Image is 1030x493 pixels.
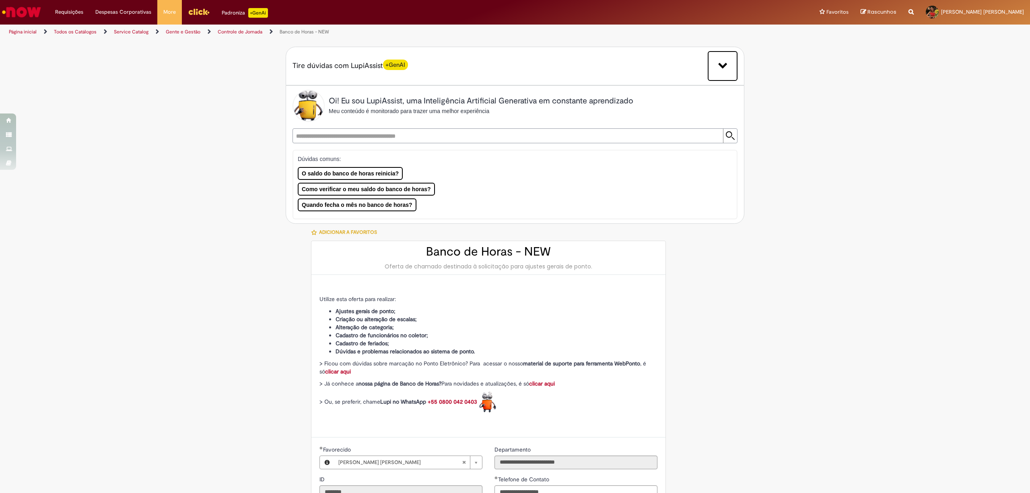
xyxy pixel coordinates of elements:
div: Oferta de chamado destinada à solicitação para ajustes gerais de ponto. [319,262,657,270]
a: Página inicial [9,29,37,35]
p: > Ou, se preferir, chame [319,392,657,413]
span: [PERSON_NAME] [PERSON_NAME] [941,8,1024,15]
p: > Ficou com dúvidas sobre marcação no Ponto Eletrônico? Para acessar o nosso , é só [319,359,657,375]
span: Despesas Corporativas [95,8,151,16]
span: Favoritos [826,8,849,16]
span: Rascunhos [867,8,896,16]
span: Necessários - Favorecido [323,446,352,453]
img: click_logo_yellow_360x200.png [188,6,210,18]
span: [PERSON_NAME] [PERSON_NAME] [338,456,462,469]
input: Departamento [494,456,657,469]
span: Obrigatório Preenchido [494,476,498,479]
abbr: Limpar campo Favorecido [458,456,470,469]
span: Adicionar a Favoritos [319,229,377,235]
a: Controle de Jornada [218,29,262,35]
strong: nossa página de Banco de Horas? [358,380,441,387]
a: Banco de Horas - NEW [280,29,329,35]
button: Como verificar o meu saldo do banco de horas? [298,183,435,196]
strong: Ajustes gerais de ponto; [336,307,396,315]
label: Somente leitura - ID [319,475,326,483]
h2: Oi! Eu sou LupiAssist, uma Inteligência Artificial Generativa em constante aprendizado [329,97,633,105]
a: Service Catalog [114,29,148,35]
span: Requisições [55,8,83,16]
p: +GenAi [248,8,268,18]
strong: Cadastro de funcionários no coletor; [336,332,428,339]
h2: Banco de Horas - NEW [319,245,657,258]
img: Lupi [293,90,325,122]
button: Favorecido, Visualizar este registro Sabrina Franca Barbosa [320,456,334,469]
p: > Já conhece a Para novidades e atualizações, é só [319,380,657,388]
strong: Criação ou alteração de escalas; [336,316,417,323]
span: +GenAI [383,60,408,70]
a: [PERSON_NAME] [PERSON_NAME]Limpar campo Favorecido [334,456,482,469]
img: ServiceNow [1,4,42,20]
a: clicar aqui [325,368,351,375]
a: Rascunhos [861,8,896,16]
button: O saldo do banco de horas reinicia? [298,167,403,180]
span: Utilize esta oferta para realizar: [319,295,396,303]
strong: material de suporte para ferramenta WebPonto [523,360,640,367]
span: Tire dúvidas com LupiAssist [293,61,408,71]
strong: Dúvidas e problemas relacionados ao sistema de ponto. [336,348,475,355]
span: Obrigatório Preenchido [319,446,323,450]
span: Telefone de Contato [498,476,551,483]
span: More [163,8,176,16]
label: Somente leitura - Departamento [494,446,532,454]
span: Somente leitura - Departamento [494,446,532,453]
a: Todos os Catálogos [54,29,97,35]
span: Meu conteúdo é monitorado para trazer uma melhor experiência [329,108,489,114]
button: Adicionar a Favoritos [311,224,381,241]
a: Gente e Gestão [166,29,200,35]
strong: Lupi no WhatsApp [380,398,426,405]
a: +55 0800 042 0403 [428,398,477,405]
input: Submit [723,129,737,143]
p: Dúvidas comuns: [298,155,716,163]
a: clicar aqui [529,380,555,387]
ul: Trilhas de página [6,25,681,39]
div: Padroniza [222,8,268,18]
strong: Cadastro de feriados; [336,340,389,347]
button: Quando fecha o mês no banco de horas? [298,198,416,211]
strong: Alteração de categoria; [336,324,394,331]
